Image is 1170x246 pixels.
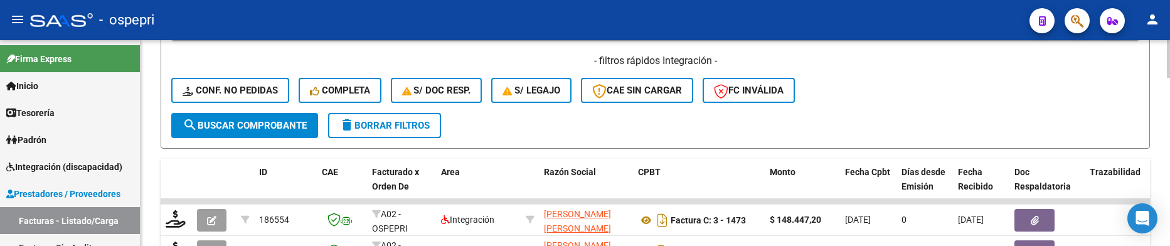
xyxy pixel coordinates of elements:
[703,78,795,103] button: FC Inválida
[183,117,198,132] mat-icon: search
[1127,203,1157,233] div: Open Intercom Messenger
[171,113,318,138] button: Buscar Comprobante
[1014,167,1071,191] span: Doc Respaldatoria
[317,159,367,214] datatable-header-cell: CAE
[6,52,72,66] span: Firma Express
[372,209,408,233] span: A02 - OSPEPRI
[441,215,494,225] span: Integración
[770,215,821,225] strong: $ 148.447,20
[714,85,784,96] span: FC Inválida
[254,159,317,214] datatable-header-cell: ID
[339,120,430,131] span: Borrar Filtros
[183,120,307,131] span: Buscar Comprobante
[581,78,693,103] button: CAE SIN CARGAR
[6,106,55,120] span: Tesorería
[503,85,560,96] span: S/ legajo
[441,167,460,177] span: Area
[339,117,354,132] mat-icon: delete
[539,159,633,214] datatable-header-cell: Razón Social
[544,207,628,233] div: 27312520422
[953,159,1009,214] datatable-header-cell: Fecha Recibido
[1085,159,1160,214] datatable-header-cell: Trazabilidad
[171,54,1139,68] h4: - filtros rápidos Integración -
[840,159,896,214] datatable-header-cell: Fecha Cpbt
[592,85,682,96] span: CAE SIN CARGAR
[259,215,289,225] span: 186554
[310,85,370,96] span: Completa
[402,85,471,96] span: S/ Doc Resp.
[896,159,953,214] datatable-header-cell: Días desde Emisión
[299,78,381,103] button: Completa
[671,215,746,225] strong: Factura C: 3 - 1473
[958,215,984,225] span: [DATE]
[391,78,482,103] button: S/ Doc Resp.
[259,167,267,177] span: ID
[654,210,671,230] i: Descargar documento
[171,78,289,103] button: Conf. no pedidas
[99,6,154,34] span: - ospepri
[6,160,122,174] span: Integración (discapacidad)
[322,167,338,177] span: CAE
[901,167,945,191] span: Días desde Emisión
[845,215,871,225] span: [DATE]
[901,215,907,225] span: 0
[10,12,25,27] mat-icon: menu
[845,167,890,177] span: Fecha Cpbt
[544,209,611,233] span: [PERSON_NAME] [PERSON_NAME]
[6,187,120,201] span: Prestadores / Proveedores
[1090,167,1141,177] span: Trazabilidad
[633,159,765,214] datatable-header-cell: CPBT
[372,167,419,191] span: Facturado x Orden De
[638,167,661,177] span: CPBT
[436,159,521,214] datatable-header-cell: Area
[367,159,436,214] datatable-header-cell: Facturado x Orden De
[6,79,38,93] span: Inicio
[6,133,46,147] span: Padrón
[770,167,795,177] span: Monto
[765,159,840,214] datatable-header-cell: Monto
[958,167,993,191] span: Fecha Recibido
[1009,159,1085,214] datatable-header-cell: Doc Respaldatoria
[491,78,572,103] button: S/ legajo
[183,85,278,96] span: Conf. no pedidas
[328,113,441,138] button: Borrar Filtros
[1145,12,1160,27] mat-icon: person
[544,167,596,177] span: Razón Social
